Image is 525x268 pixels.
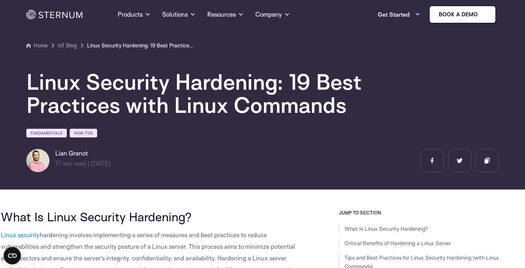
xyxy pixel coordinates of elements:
a: Critical Benefits of Hardening a Linux Server [344,240,451,247]
a: Solutions [162,1,196,27]
img: Lian Granot [26,149,49,172]
a: Linux security [1,231,40,239]
button: Open CMP widget [4,247,21,264]
a: Company [255,1,290,27]
a: Get Started [378,7,420,22]
a: Products [118,1,151,27]
h1: Linux Security Hardening: 19 Best Practices with Linux Commands [26,70,460,116]
a: Fundamentals [26,129,67,137]
a: How Tos [70,129,97,137]
span: [DATE] [91,159,111,167]
a: Resources [207,1,244,27]
span: 17 [55,159,61,167]
span: What Is Linux Security Hardening? [1,209,192,224]
span: min read | [55,159,89,167]
a: Linux Security Hardening: 19 Best Practices with Linux Commands [87,41,195,50]
a: Book a demo [429,5,496,24]
a: IoT Blog [58,41,77,50]
a: What Is Linux Security Hardening? [344,225,428,232]
h3: JUMP TO SECTION [339,210,524,216]
a: Home [26,41,48,50]
h6: Lian Granot [55,149,111,158]
img: sternum iot [481,12,486,17]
